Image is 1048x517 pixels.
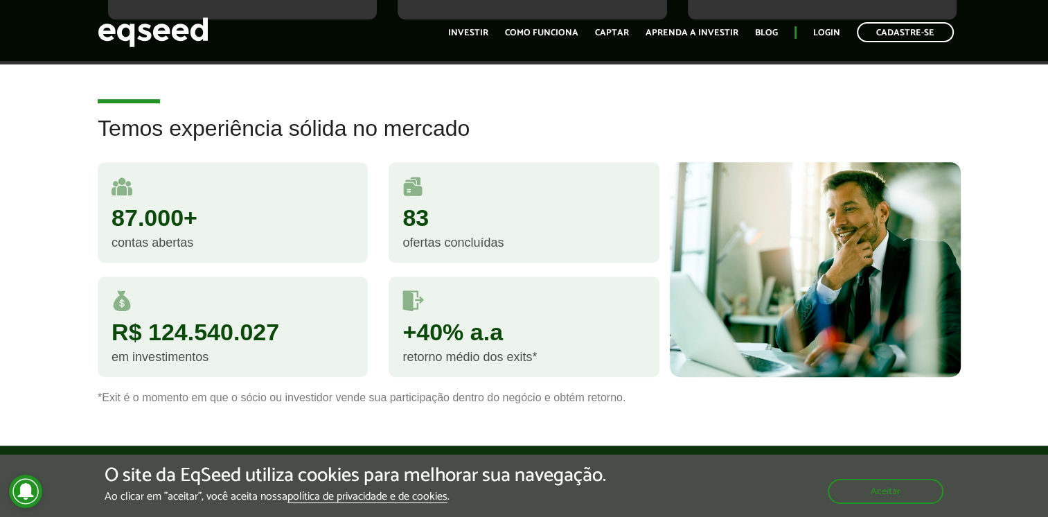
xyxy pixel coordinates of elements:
[646,28,738,37] a: Aprenda a investir
[448,28,488,37] a: Investir
[98,116,950,161] h2: Temos experiência sólida no mercado
[402,176,423,197] img: rodadas.svg
[98,14,208,51] img: EqSeed
[505,28,578,37] a: Como funciona
[112,290,132,311] img: money.svg
[813,28,840,37] a: Login
[595,28,629,37] a: Captar
[105,465,606,487] h5: O site da EqSeed utiliza cookies para melhorar sua navegação.
[857,22,954,42] a: Cadastre-se
[402,290,424,311] img: saidas.svg
[112,176,132,197] img: user.svg
[112,351,354,363] div: em investimentos
[402,206,645,229] div: 83
[105,490,606,503] p: Ao clicar em "aceitar", você aceita nossa .
[112,320,354,344] div: R$ 124.540.027
[828,479,943,504] button: Aceitar
[402,236,645,249] div: ofertas concluídas
[287,491,447,503] a: política de privacidade e de cookies
[402,351,645,363] div: retorno médio dos exits*
[98,391,950,404] p: *Exit é o momento em que o sócio ou investidor vende sua participação dentro do negócio e obtém r...
[402,320,645,344] div: +40% a.a
[112,206,354,229] div: 87.000+
[112,236,354,249] div: contas abertas
[755,28,778,37] a: Blog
